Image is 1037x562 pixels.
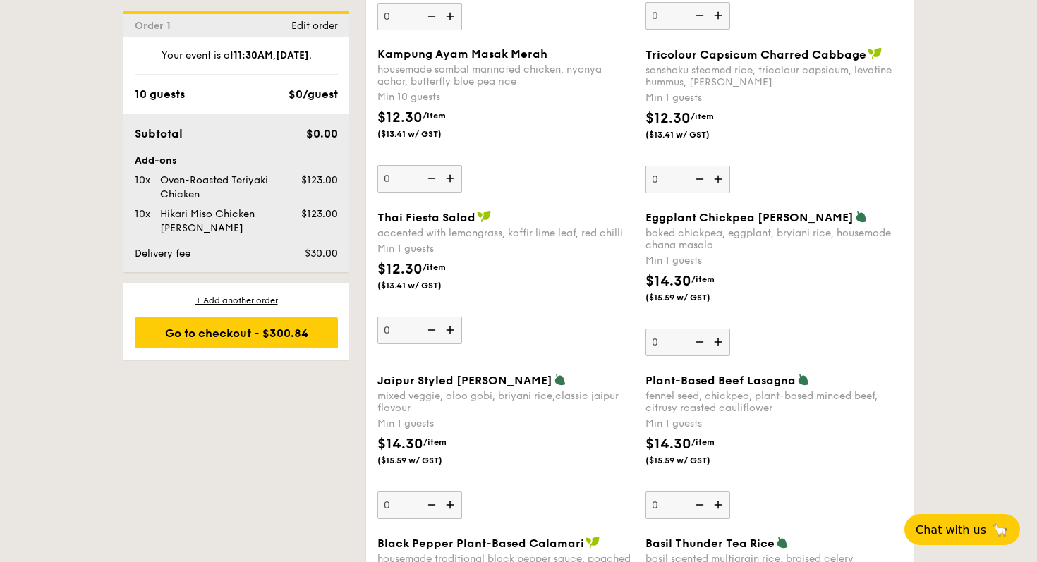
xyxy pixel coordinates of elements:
[688,2,709,29] img: icon-reduce.1d2dbef1.svg
[377,261,423,278] span: $12.30
[301,174,338,186] span: $123.00
[441,165,462,192] img: icon-add.58712e84.svg
[709,329,730,355] img: icon-add.58712e84.svg
[377,455,473,466] span: ($15.59 w/ GST)
[135,127,183,140] span: Subtotal
[688,329,709,355] img: icon-reduce.1d2dbef1.svg
[709,2,730,29] img: icon-add.58712e84.svg
[377,90,634,104] div: Min 10 guests
[776,536,789,549] img: icon-vegetarian.fe4039eb.svg
[645,374,796,387] span: Plant-Based Beef Lasagna
[423,437,447,447] span: /item
[441,317,462,343] img: icon-add.58712e84.svg
[135,49,338,75] div: Your event is at , .
[855,210,868,223] img: icon-vegetarian.fe4039eb.svg
[377,436,423,453] span: $14.30
[291,20,338,32] span: Edit order
[645,48,866,61] span: Tricolour Capsicum Charred Cabbage
[377,128,473,140] span: ($13.41 w/ GST)
[441,491,462,518] img: icon-add.58712e84.svg
[645,254,902,268] div: Min 1 guests
[797,373,810,386] img: icon-vegetarian.fe4039eb.svg
[154,173,283,202] div: Oven-Roasted Teriyaki Chicken
[135,154,338,168] div: Add-ons
[154,207,283,236] div: Hikari Miso Chicken [PERSON_NAME]
[709,491,730,518] img: icon-add.58712e84.svg
[691,111,714,121] span: /item
[645,491,730,519] input: Plant-Based Beef Lasagnafennel seed, chickpea, plant-based minced beef, citrusy roasted cauliflow...
[709,166,730,193] img: icon-add.58712e84.svg
[377,390,634,414] div: mixed veggie, aloo gobi, briyani rice,classic jaipur flavour
[645,211,854,224] span: Eggplant Chickpea [PERSON_NAME]
[645,417,902,431] div: Min 1 guests
[645,436,691,453] span: $14.30
[129,207,154,221] div: 10x
[586,536,600,549] img: icon-vegan.f8ff3823.svg
[420,491,441,518] img: icon-reduce.1d2dbef1.svg
[377,537,584,550] span: Black Pepper Plant-Based Calamari
[904,514,1020,545] button: Chat with us🦙
[129,173,154,188] div: 10x
[377,491,462,519] input: Jaipur Styled [PERSON_NAME]mixed veggie, aloo gobi, briyani rice,classic jaipur flavourMin 1 gues...
[645,292,741,303] span: ($15.59 w/ GST)
[645,227,902,251] div: baked chickpea, eggplant, bryiani rice, housemade chana masala
[420,165,441,192] img: icon-reduce.1d2dbef1.svg
[992,522,1009,538] span: 🦙
[377,374,552,387] span: Jaipur Styled [PERSON_NAME]
[377,3,462,30] input: ($15.59 w/ GST)
[645,455,741,466] span: ($15.59 w/ GST)
[645,64,902,88] div: sanshoku steamed rice, tricolour capsicum, levatine hummus, [PERSON_NAME]
[135,295,338,306] div: + Add another order
[377,165,462,193] input: Kampung Ayam Masak Merahhousemade sambal marinated chicken, nyonya achar, butterfly blue pea rice...
[645,91,902,105] div: Min 1 guests
[377,47,547,61] span: Kampung Ayam Masak Merah
[377,63,634,87] div: housemade sambal marinated chicken, nyonya achar, butterfly blue pea rice
[305,248,338,259] span: $30.00
[916,523,986,537] span: Chat with us
[645,129,741,140] span: ($13.41 w/ GST)
[377,211,475,224] span: Thai Fiesta Salad
[645,390,902,414] div: fennel seed, chickpea, plant-based minced beef, citrusy roasted cauliflower
[276,49,309,61] strong: [DATE]
[377,317,462,344] input: Thai Fiesta Saladaccented with lemongrass, kaffir lime leaf, red chilliMin 1 guests$12.30/item($1...
[645,329,730,356] input: Eggplant Chickpea [PERSON_NAME]baked chickpea, eggplant, bryiani rice, housemade chana masalaMin ...
[554,373,566,386] img: icon-vegetarian.fe4039eb.svg
[289,86,338,103] div: $0/guest
[645,110,691,127] span: $12.30
[234,49,273,61] strong: 11:30AM
[691,274,715,284] span: /item
[377,109,423,126] span: $12.30
[135,20,176,32] span: Order 1
[688,166,709,193] img: icon-reduce.1d2dbef1.svg
[691,437,715,447] span: /item
[645,273,691,290] span: $14.30
[135,86,185,103] div: 10 guests
[645,537,775,550] span: Basil Thunder Tea Rice
[377,280,473,291] span: ($13.41 w/ GST)
[377,227,634,239] div: accented with lemongrass, kaffir lime leaf, red chilli
[645,166,730,193] input: Tricolour Capsicum Charred Cabbagesanshoku steamed rice, tricolour capsicum, levatine hummus, [PE...
[868,47,882,60] img: icon-vegan.f8ff3823.svg
[377,242,634,256] div: Min 1 guests
[306,127,338,140] span: $0.00
[688,491,709,518] img: icon-reduce.1d2dbef1.svg
[477,210,491,223] img: icon-vegan.f8ff3823.svg
[135,248,190,259] span: Delivery fee
[423,262,446,272] span: /item
[420,317,441,343] img: icon-reduce.1d2dbef1.svg
[301,208,338,220] span: $123.00
[441,3,462,30] img: icon-add.58712e84.svg
[420,3,441,30] img: icon-reduce.1d2dbef1.svg
[377,417,634,431] div: Min 1 guests
[423,111,446,121] span: /item
[135,317,338,348] div: Go to checkout - $300.84
[645,2,730,30] input: ($13.41 w/ GST)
